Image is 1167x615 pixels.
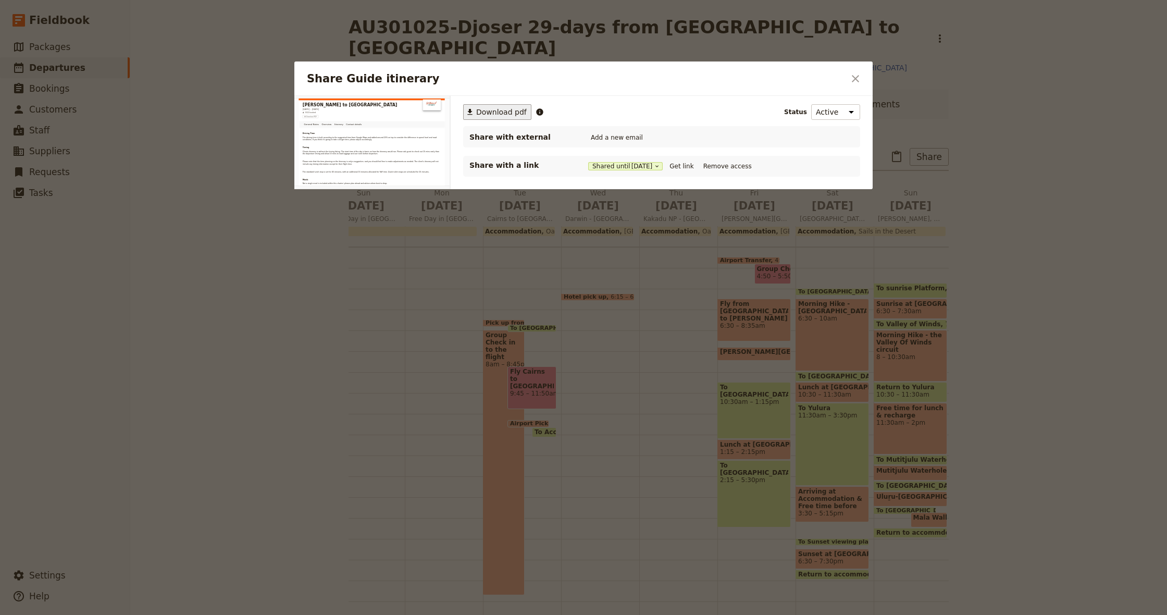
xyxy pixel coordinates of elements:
[667,161,696,172] button: Get link
[38,206,66,214] strong: Timing
[38,145,90,154] strong: Driving Time
[38,360,400,368] span: Not a single meal is included within this charter; please plan ahead and advise where best to shop.
[38,266,622,285] span: Please note that the time planning on the itinerary is only a suggestion, and you should feel fre...
[38,96,114,126] a: General Notes
[38,310,579,318] span: The standard lunch stop is set for 45 minutes, with an additional 15 minutes allocated for Faff t...
[476,107,527,117] span: Download pdf
[38,343,61,352] strong: Meals
[463,104,531,120] button: ​Download pdf
[469,132,574,142] span: Share with external
[53,73,98,82] span: Download PDF
[38,39,107,52] span: [DATE] – [DATE]
[701,161,754,172] button: Remove access
[811,104,860,120] select: Status
[847,70,864,88] button: Close dialog
[38,223,624,241] span: Clients itinerary is without the timing listing. The start time of the day is basic on how the it...
[784,108,807,116] span: Status
[588,162,663,170] button: Shared until[DATE]
[49,55,94,65] span: 0/22 booked
[114,96,168,126] a: Overview
[631,162,653,170] span: [DATE]
[218,96,297,126] a: Contact details
[168,96,218,126] a: Itinerary
[588,132,645,143] button: Add a new email
[38,71,105,84] button: ​Download PDF
[38,162,614,181] span: The driving time is built according to the suggested time from Google Maps and added around 25% o...
[565,13,613,33] img: Untamed Escapes logo
[469,160,574,170] p: Share with a link
[307,71,845,87] h2: Share Guide itinerary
